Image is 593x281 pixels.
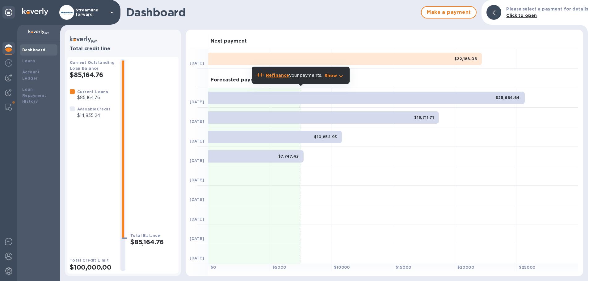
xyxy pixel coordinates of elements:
b: [DATE] [190,217,204,221]
b: $25,664.64 [496,95,520,100]
b: Current Loans [77,89,108,94]
p: Streamline forward [76,8,107,17]
b: [DATE] [190,158,204,163]
b: Account Ledger [22,70,40,81]
b: Available Credit [77,107,110,111]
b: [DATE] [190,119,204,124]
b: $7,747.42 [278,154,299,159]
b: [DATE] [190,197,204,202]
p: your payments. [266,72,322,79]
b: Current Outstanding Loan Balance [70,60,115,71]
b: [DATE] [190,139,204,143]
p: Show [325,72,337,79]
h2: $100,000.00 [70,263,116,271]
h2: $85,164.76 [130,238,176,246]
div: Unpin categories [2,6,15,19]
b: $ 10000 [334,265,350,270]
img: Logo [22,8,48,15]
b: [DATE] [190,256,204,260]
b: Dashboard [22,48,46,52]
b: Refinance [266,73,289,78]
b: Total Credit Limit [70,258,109,262]
h2: $85,164.76 [70,71,116,79]
b: $18,711.71 [414,115,434,120]
b: Click to open [506,13,537,18]
b: $10,852.93 [314,134,337,139]
b: [DATE] [190,236,204,241]
b: $ 5000 [272,265,286,270]
b: Total Balance [130,233,160,238]
b: [DATE] [190,61,204,65]
button: Show [325,72,345,79]
b: [DATE] [190,178,204,182]
h3: Next payment [211,38,247,44]
h1: Dashboard [126,6,418,19]
p: $85,164.76 [77,94,108,101]
b: $ 0 [211,265,216,270]
b: Loans [22,59,35,63]
b: $22,188.06 [454,56,477,61]
b: [DATE] [190,100,204,104]
p: $14,835.24 [77,112,110,119]
b: $ 25000 [519,265,535,270]
b: $ 20000 [457,265,474,270]
h3: Total credit line [70,46,176,52]
button: Make a payment [421,6,477,19]
b: Loan Repayment History [22,87,46,104]
h3: Forecasted payments [211,77,266,83]
b: Please select a payment for details [506,6,588,11]
b: $ 15000 [396,265,411,270]
img: Foreign exchange [5,59,12,67]
span: Make a payment [427,9,471,16]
